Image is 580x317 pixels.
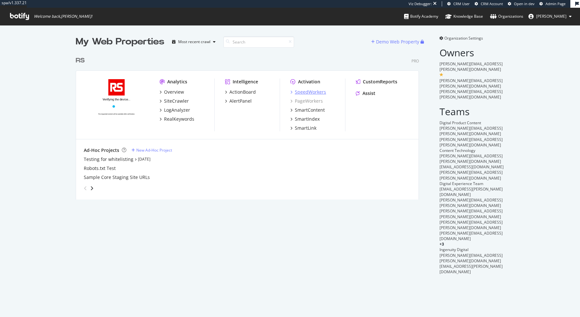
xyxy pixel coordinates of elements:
[490,8,523,25] a: Organizations
[84,79,149,131] img: www.alliedelec.com
[225,98,252,104] a: AlertPanel
[164,98,189,104] div: SiteCrawler
[411,58,419,64] div: Pro
[440,186,503,197] span: [EMAIL_ADDRESS][PERSON_NAME][DOMAIN_NAME]
[536,14,566,19] span: adrianna
[290,89,326,95] a: SpeedWorkers
[159,98,189,104] a: SiteCrawler
[164,116,194,122] div: RealKeywords
[356,79,397,85] a: CustomReports
[444,35,483,41] span: Organization Settings
[440,197,503,208] span: [PERSON_NAME][EMAIL_ADDRESS][PERSON_NAME][DOMAIN_NAME]
[131,147,172,153] a: New Ad-Hoc Project
[178,40,210,44] div: Most recent crawl
[445,13,483,20] div: Knowledge Base
[229,98,252,104] div: AlertPanel
[440,61,503,72] span: [PERSON_NAME][EMAIL_ADDRESS][PERSON_NAME][DOMAIN_NAME]
[90,185,94,191] div: angle-right
[404,13,438,20] div: Botify Academy
[440,137,503,148] span: [PERSON_NAME][EMAIL_ADDRESS][PERSON_NAME][DOMAIN_NAME]
[514,1,535,6] span: Open in dev
[295,89,326,95] div: SpeedWorkers
[76,56,85,65] div: RS
[445,8,483,25] a: Knowledge Base
[440,253,503,264] span: [PERSON_NAME][EMAIL_ADDRESS][PERSON_NAME][DOMAIN_NAME]
[440,47,504,58] h2: Owners
[376,39,419,45] div: Demo Web Property
[84,156,133,163] a: Testing for whitelisting
[508,1,535,6] a: Open in dev
[440,264,503,275] span: [EMAIL_ADDRESS][PERSON_NAME][DOMAIN_NAME]
[136,147,172,153] div: New Ad-Hoc Project
[295,116,320,122] div: SmartIndex
[523,11,577,22] button: [PERSON_NAME]
[167,79,187,85] div: Analytics
[440,153,503,164] span: [PERSON_NAME][EMAIL_ADDRESS][PERSON_NAME][DOMAIN_NAME]
[371,37,420,47] button: Demo Web Property
[225,89,256,95] a: ActionBoard
[169,37,218,47] button: Most recent crawl
[440,89,503,100] span: [PERSON_NAME][EMAIL_ADDRESS][PERSON_NAME][DOMAIN_NAME]
[490,13,523,20] div: Organizations
[356,90,375,97] a: Assist
[362,90,375,97] div: Assist
[481,1,503,6] span: CRM Account
[440,170,503,181] span: [PERSON_NAME][EMAIL_ADDRESS][PERSON_NAME][DOMAIN_NAME]
[440,78,503,89] span: [PERSON_NAME][EMAIL_ADDRESS][PERSON_NAME][DOMAIN_NAME]
[440,120,504,126] div: Digital Product Content
[440,148,504,153] div: Content Technology
[409,1,432,6] div: Viz Debugger:
[84,165,116,172] a: Robots.txt Test
[223,36,294,48] input: Search
[371,39,420,44] a: Demo Web Property
[440,219,503,230] span: [PERSON_NAME][EMAIL_ADDRESS][PERSON_NAME][DOMAIN_NAME]
[159,89,184,95] a: Overview
[84,147,119,154] div: Ad-Hoc Projects
[159,107,190,113] a: LogAnalyzer
[164,107,190,113] div: LogAnalyzer
[81,183,90,193] div: angle-left
[440,241,444,247] span: + 3
[229,89,256,95] div: ActionBoard
[440,126,503,136] span: [PERSON_NAME][EMAIL_ADDRESS][PERSON_NAME][DOMAIN_NAME]
[290,116,320,122] a: SmartIndex
[159,116,194,122] a: RealKeywords
[546,1,565,6] span: Admin Page
[84,174,150,181] a: Sample Core Staging Site URLs
[440,106,504,117] h2: Teams
[404,8,438,25] a: Botify Academy
[164,89,184,95] div: Overview
[290,107,325,113] a: SmartContent
[453,1,470,6] span: CRM User
[539,1,565,6] a: Admin Page
[76,35,164,48] div: My Web Properties
[34,14,92,19] span: Welcome back, [PERSON_NAME] !
[440,181,504,186] div: Digital Experience Team
[295,125,316,131] div: SmartLink
[76,48,424,200] div: grid
[290,125,316,131] a: SmartLink
[295,107,325,113] div: SmartContent
[447,1,470,6] a: CRM User
[298,79,320,85] div: Activation
[290,98,323,104] a: PageWorkers
[233,79,258,85] div: Intelligence
[363,79,397,85] div: CustomReports
[76,56,87,65] a: RS
[138,156,150,162] a: [DATE]
[475,1,503,6] a: CRM Account
[440,247,504,252] div: Ingenuity Digital
[440,208,503,219] span: [PERSON_NAME][EMAIL_ADDRESS][PERSON_NAME][DOMAIN_NAME]
[440,230,503,241] span: [PERSON_NAME][EMAIL_ADDRESS][DOMAIN_NAME]
[440,164,504,170] span: [EMAIL_ADDRESS][DOMAIN_NAME]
